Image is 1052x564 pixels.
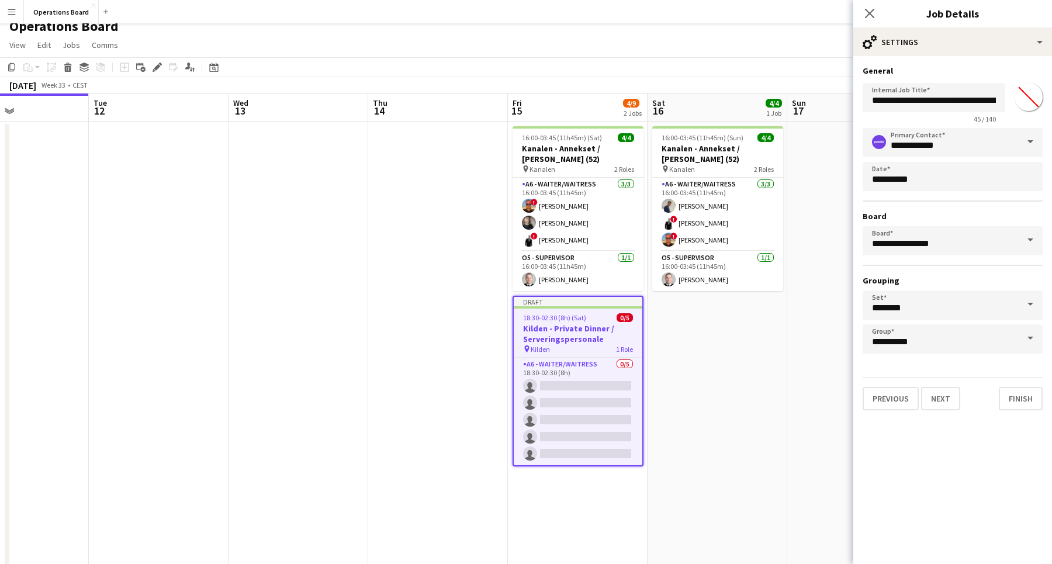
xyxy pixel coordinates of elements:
[652,251,783,291] app-card-role: O5 - SUPERVISOR1/116:00-03:45 (11h45m)[PERSON_NAME]
[513,98,522,108] span: Fri
[513,178,643,251] app-card-role: A6 - WAITER/WAITRESS3/316:00-03:45 (11h45m)![PERSON_NAME][PERSON_NAME]![PERSON_NAME]
[766,109,781,117] div: 1 Job
[9,18,119,35] h1: Operations Board
[662,133,743,142] span: 16:00-03:45 (11h45m) (Sun)
[616,345,633,354] span: 1 Role
[513,126,643,291] app-job-card: 16:00-03:45 (11h45m) (Sat)4/4Kanalen - Annekset / [PERSON_NAME] (52) Kanalen2 RolesA6 - WAITER/WA...
[766,99,782,108] span: 4/4
[513,296,643,466] app-job-card: Draft18:30-02:30 (8h) (Sat)0/5Kilden - Private Dinner / Serveringspersonale Kilden1 RoleA6 - WAIT...
[853,28,1052,56] div: Settings
[72,81,88,89] div: CEST
[670,216,677,223] span: !
[530,165,555,174] span: Kanalen
[522,133,602,142] span: 16:00-03:45 (11h45m) (Sat)
[33,37,56,53] a: Edit
[754,165,774,174] span: 2 Roles
[614,165,634,174] span: 2 Roles
[921,387,960,410] button: Next
[853,6,1052,21] h3: Job Details
[652,143,783,164] h3: Kanalen - Annekset / [PERSON_NAME] (52)
[650,104,665,117] span: 16
[63,40,80,50] span: Jobs
[964,115,1005,123] span: 45 / 140
[513,143,643,164] h3: Kanalen - Annekset / [PERSON_NAME] (52)
[790,104,806,117] span: 17
[617,313,633,322] span: 0/5
[373,98,387,108] span: Thu
[39,81,68,89] span: Week 33
[371,104,387,117] span: 14
[757,133,774,142] span: 4/4
[624,109,642,117] div: 2 Jobs
[623,99,639,108] span: 4/9
[24,1,99,23] button: Operations Board
[92,40,118,50] span: Comms
[618,133,634,142] span: 4/4
[233,98,248,108] span: Wed
[5,37,30,53] a: View
[58,37,85,53] a: Jobs
[87,37,123,53] a: Comms
[514,323,642,344] h3: Kilden - Private Dinner / Serveringspersonale
[9,79,36,91] div: [DATE]
[652,98,665,108] span: Sat
[94,98,107,108] span: Tue
[9,40,26,50] span: View
[863,387,919,410] button: Previous
[863,275,1043,286] h3: Grouping
[652,178,783,251] app-card-role: A6 - WAITER/WAITRESS3/316:00-03:45 (11h45m)[PERSON_NAME]![PERSON_NAME]![PERSON_NAME]
[531,233,538,240] span: !
[999,387,1043,410] button: Finish
[513,251,643,291] app-card-role: O5 - SUPERVISOR1/116:00-03:45 (11h45m)[PERSON_NAME]
[511,104,522,117] span: 15
[669,165,695,174] span: Kanalen
[231,104,248,117] span: 13
[37,40,51,50] span: Edit
[863,65,1043,76] h3: General
[670,233,677,240] span: !
[792,98,806,108] span: Sun
[531,345,550,354] span: Kilden
[514,297,642,306] div: Draft
[92,104,107,117] span: 12
[523,313,586,322] span: 18:30-02:30 (8h) (Sat)
[652,126,783,291] app-job-card: 16:00-03:45 (11h45m) (Sun)4/4Kanalen - Annekset / [PERSON_NAME] (52) Kanalen2 RolesA6 - WAITER/WA...
[514,358,642,465] app-card-role: A6 - WAITER/WAITRESS0/518:30-02:30 (8h)
[863,211,1043,222] h3: Board
[531,199,538,206] span: !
